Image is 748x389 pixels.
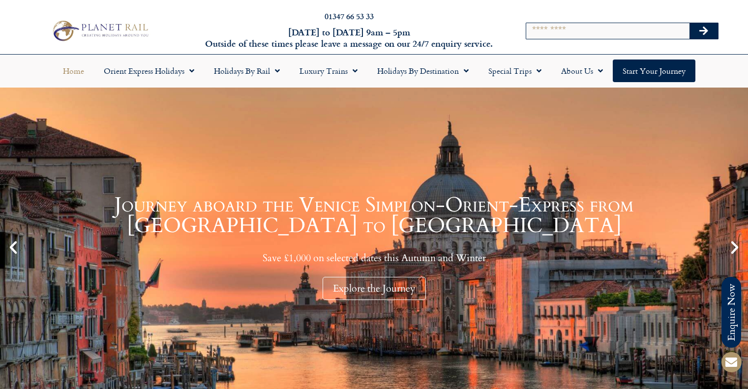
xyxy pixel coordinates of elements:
[551,60,613,82] a: About Us
[367,60,479,82] a: Holidays by Destination
[5,60,743,82] nav: Menu
[25,195,723,236] h1: Journey aboard the Venice Simplon-Orient-Express from [GEOGRAPHIC_DATA] to [GEOGRAPHIC_DATA]
[290,60,367,82] a: Luxury Trains
[613,60,695,82] a: Start your Journey
[94,60,204,82] a: Orient Express Holidays
[25,252,723,264] p: Save £1,000 on selected dates this Autumn and Winter
[479,60,551,82] a: Special Trips
[53,60,94,82] a: Home
[325,10,374,22] a: 01347 66 53 33
[204,60,290,82] a: Holidays by Rail
[689,23,718,39] button: Search
[202,27,496,50] h6: [DATE] to [DATE] 9am – 5pm Outside of these times please leave a message on our 24/7 enquiry serv...
[726,239,743,256] div: Next slide
[323,277,426,300] div: Explore the Journey
[5,239,22,256] div: Previous slide
[49,18,151,43] img: Planet Rail Train Holidays Logo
